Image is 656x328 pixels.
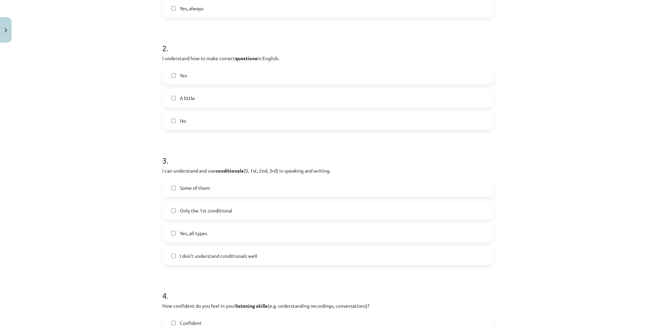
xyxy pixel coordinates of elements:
[162,302,494,309] p: How confident do you feel in your (e.g. understanding recordings, conversations)?
[215,167,244,174] strong: conditionals
[180,95,195,102] span: A little
[171,96,176,100] input: A little
[235,55,257,61] strong: questions
[171,6,176,11] input: Yes, always
[162,31,494,53] h1: 2 .
[162,144,494,165] h1: 3 .
[180,319,202,327] span: Confident
[162,279,494,300] h1: 4 .
[171,321,176,325] input: Confident
[180,5,203,12] span: Yes, always
[171,73,176,78] input: Yes
[235,303,268,309] strong: listening skills
[171,254,176,258] input: I don’t understand conditionals well
[171,186,176,190] input: Some of them
[162,167,494,174] p: I can understand and use (0, 1st, 2nd, 3rd) in speaking and writing.
[180,230,207,237] span: Yes, all types
[171,119,176,123] input: No
[4,28,7,33] img: icon-close-lesson-0947bae3869378f0d4975bcd49f059093ad1ed9edebbc8119c70593378902aed.svg
[180,72,187,79] span: Yes
[180,252,257,260] span: I don’t understand conditionals well
[171,231,176,236] input: Yes, all types
[180,207,232,214] span: Only the 1st conditional
[180,117,186,124] span: No
[162,55,494,62] p: I understand how to make correct in English.
[171,208,176,213] input: Only the 1st conditional
[180,184,210,192] span: Some of them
